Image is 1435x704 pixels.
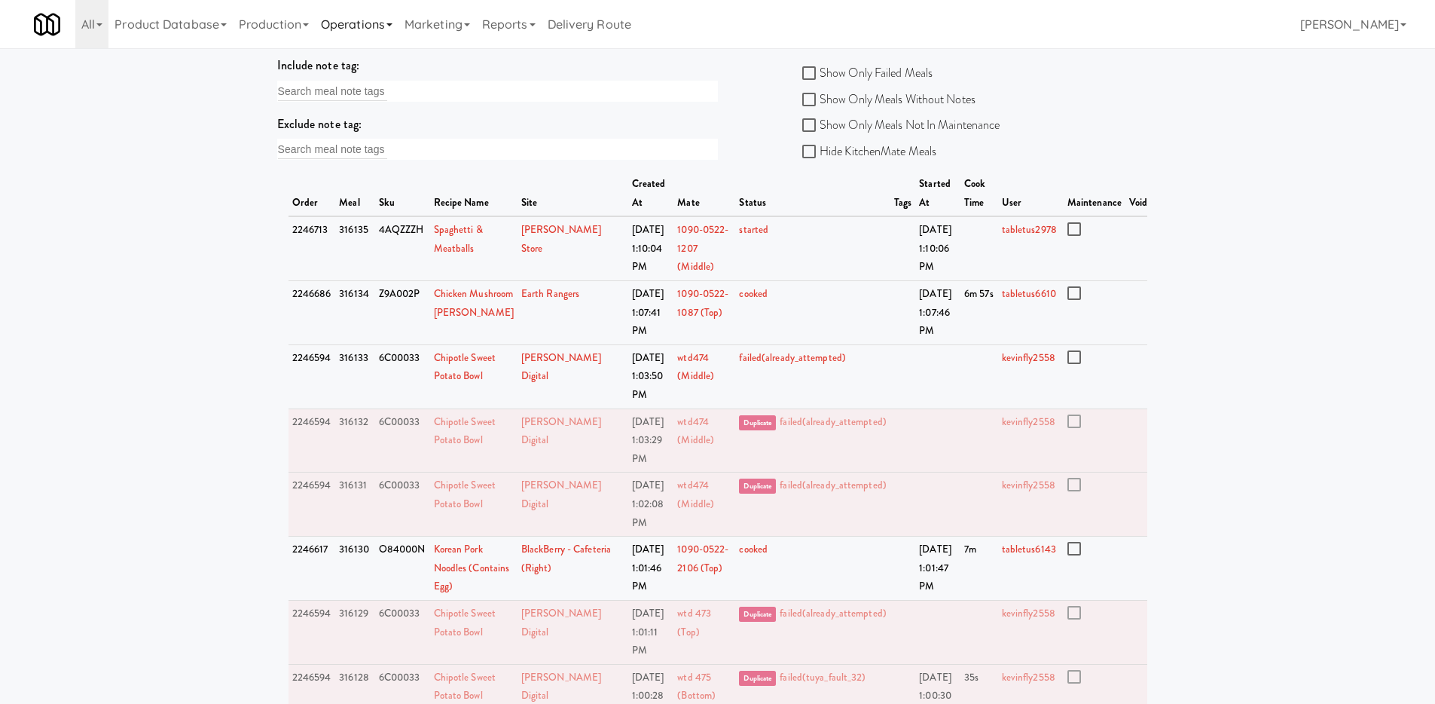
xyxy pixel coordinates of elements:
a: kevinfly2558 [1002,478,1055,492]
td: [DATE] 1:10:04 PM [628,216,674,280]
th: User [998,171,1064,216]
span: Duplicate [739,479,776,494]
a: tabletus6610 [1002,286,1056,301]
span: (tuya_fault_32) [802,670,866,684]
div: Exclude note tag: [277,113,718,136]
label: Hide KitchenMate Meals [802,140,936,163]
td: [DATE] 1:03:50 PM [628,344,674,409]
input: Show Only Meals Not In Maintenance [802,120,820,132]
a: failed(already_attempted) [780,478,887,492]
th: Voided? [1125,171,1166,216]
td: Z9A002P [375,281,430,345]
div: Include note tag: [277,54,718,77]
td: 2246594 [289,600,336,664]
input: Hide KitchenMate Meals [802,146,820,158]
td: [DATE] 1:10:06 PM [915,216,960,280]
td: 6C00033 [375,344,430,409]
a: started [739,222,768,237]
a: failed(already_attempted) [780,415,887,429]
td: [DATE] 1:01:47 PM [915,537,960,601]
th: Sku [375,171,430,216]
span: Duplicate [739,607,776,622]
a: wtd 473 (Top) [677,606,711,639]
a: [PERSON_NAME] Digital [521,350,601,384]
td: [DATE] 1:01:11 PM [628,600,674,664]
a: wtd474 (Middle) [677,415,714,448]
td: 4AQZZZH [375,216,430,280]
a: [PERSON_NAME] Digital [521,670,601,703]
a: [PERSON_NAME] Digital [521,478,601,511]
span: (already_attempted) [802,606,887,620]
th: Meal [335,171,375,216]
th: Order [289,171,336,216]
label: Show Only Failed Meals [802,62,933,84]
td: [DATE] 1:07:46 PM [915,281,960,345]
td: 316129 [335,600,375,664]
th: Tags [890,171,915,216]
a: cooked [739,542,768,556]
td: 2246594 [289,409,336,473]
img: Micromart [34,11,60,38]
a: 1090-0522-1207 (Middle) [677,222,728,274]
span: (already_attempted) [802,415,887,429]
td: 2246686 [289,281,336,345]
label: Show Only Meals Not In Maintenance [802,114,1000,136]
a: failed(already_attempted) [739,350,846,365]
span: 7m [964,542,976,556]
a: Chipotle Sweet Potato Bowl [434,670,496,703]
a: wtd474 (Middle) [677,350,714,384]
a: tabletus6143 [1002,542,1056,556]
label: Show Only Meals Without Notes [802,88,975,111]
span: (already_attempted) [762,350,846,365]
td: [DATE] 1:03:29 PM [628,409,674,473]
input: Search meal note tags [278,139,387,159]
td: 316130 [335,537,375,601]
span: 35s [964,670,979,684]
td: [DATE] 1:02:08 PM [628,473,674,537]
td: 6C00033 [375,473,430,537]
td: 316132 [335,409,375,473]
th: Recipe Name [430,171,518,216]
a: 1090-0522-1087 (Top) [677,286,728,320]
a: BlackBerry - Cafeteria (Right) [521,542,611,575]
a: Korean Pork Noodles (Contains Egg) [434,542,510,593]
span: (already_attempted) [802,478,887,492]
td: 2246594 [289,344,336,409]
a: kevinfly2558 [1002,670,1055,684]
a: [PERSON_NAME] Digital [521,606,601,639]
a: kevinfly2558 [1002,415,1055,429]
a: 1090-0522-2106 (Top) [677,542,728,575]
th: Site [518,171,628,216]
td: 2246594 [289,473,336,537]
td: 316133 [335,344,375,409]
a: Chipotle Sweet Potato Bowl [434,478,496,511]
td: 316131 [335,473,375,537]
a: Chicken Mushroom [PERSON_NAME] [434,286,514,320]
td: 2246617 [289,537,336,601]
a: [PERSON_NAME] Store [521,222,601,256]
td: 6C00033 [375,600,430,664]
td: 316135 [335,216,375,280]
a: wtd474 (Middle) [677,478,714,511]
span: Duplicate [739,415,776,430]
span: Duplicate [739,671,776,686]
a: kevinfly2558 [1002,606,1055,620]
input: Search meal note tags [278,81,387,101]
td: [DATE] 1:07:41 PM [628,281,674,345]
a: Chipotle Sweet Potato Bowl [434,350,496,384]
th: Cook Time [960,171,998,216]
a: failed(already_attempted) [780,606,887,620]
th: Maintenance [1064,171,1125,216]
td: [DATE] 1:01:46 PM [628,537,674,601]
a: Spaghetti & Meatballs [434,222,483,256]
th: Mate [673,171,735,216]
td: O84000N [375,537,430,601]
th: Started At [915,171,960,216]
a: kevinfly2558 [1002,350,1055,365]
input: Show Only Failed Meals [802,68,820,80]
a: Chipotle Sweet Potato Bowl [434,415,496,448]
td: 2246713 [289,216,336,280]
input: Show Only Meals Without Notes [802,94,820,106]
span: 6m 57s [964,286,994,301]
td: 6C00033 [375,409,430,473]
